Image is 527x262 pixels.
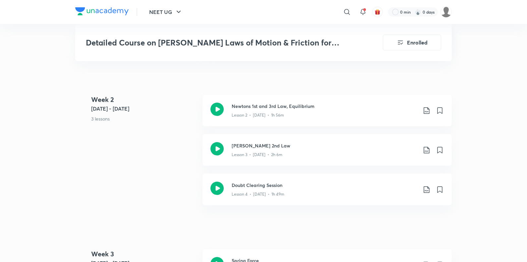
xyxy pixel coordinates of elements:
[440,6,452,18] img: ANSHITA AGRAWAL
[232,103,417,110] h3: Newtons 1st and 3rd Law, Equilibrium
[91,115,197,122] p: 3 lessons
[203,174,452,213] a: Doubt Clearing SessionLesson 4 • [DATE] • 1h 49m
[86,38,345,47] h3: Detailed Course on [PERSON_NAME] Laws of Motion & Friction for NEET UG
[232,152,282,158] p: Lesson 3 • [DATE] • 2h 6m
[415,9,421,15] img: streak
[232,191,284,197] p: Lesson 4 • [DATE] • 1h 49m
[91,105,197,113] h5: [DATE] - [DATE]
[232,112,284,118] p: Lesson 2 • [DATE] • 1h 56m
[203,134,452,174] a: [PERSON_NAME] 2nd LawLesson 3 • [DATE] • 2h 6m
[383,35,441,50] button: Enrolled
[232,182,417,189] h3: Doubt Clearing Session
[145,5,187,19] button: NEET UG
[232,142,417,149] h3: [PERSON_NAME] 2nd Law
[75,7,129,17] a: Company Logo
[91,95,197,105] h4: Week 2
[91,249,197,259] h4: Week 3
[75,7,129,15] img: Company Logo
[375,9,381,15] img: avatar
[372,7,383,17] button: avatar
[203,95,452,134] a: Newtons 1st and 3rd Law, EquilibriumLesson 2 • [DATE] • 1h 56m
